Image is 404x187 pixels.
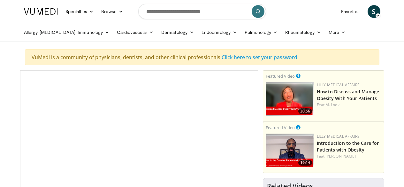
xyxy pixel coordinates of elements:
[325,153,356,159] a: [PERSON_NAME]
[62,5,98,18] a: Specialties
[241,26,281,39] a: Pulmonology
[317,82,360,88] a: Lilly Medical Affairs
[368,5,380,18] a: S
[113,26,157,39] a: Cardiovascular
[298,108,312,114] span: 30:56
[281,26,325,39] a: Rheumatology
[25,49,379,65] div: VuMedi is a community of physicians, dentists, and other clinical professionals.
[298,160,312,166] span: 19:14
[325,102,339,107] a: M. Look
[337,5,364,18] a: Favorites
[266,125,295,130] small: Featured Video
[317,140,379,153] a: Introduction to the Care for Patients with Obesity
[138,4,266,19] input: Search topics, interventions
[198,26,241,39] a: Endocrinology
[24,8,58,15] img: VuMedi Logo
[266,134,314,167] a: 19:14
[317,102,381,108] div: Feat.
[97,5,127,18] a: Browse
[266,73,295,79] small: Featured Video
[317,134,360,139] a: Lilly Medical Affairs
[266,82,314,116] img: c98a6a29-1ea0-4bd5-8cf5-4d1e188984a7.png.150x105_q85_crop-smart_upscale.png
[222,54,297,61] a: Click here to set your password
[325,26,349,39] a: More
[266,134,314,167] img: acc2e291-ced4-4dd5-b17b-d06994da28f3.png.150x105_q85_crop-smart_upscale.png
[317,153,381,159] div: Feat.
[157,26,198,39] a: Dermatology
[317,89,379,101] a: How to Discuss and Manage Obesity With Your Patients
[20,26,113,39] a: Allergy, [MEDICAL_DATA], Immunology
[266,82,314,116] a: 30:56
